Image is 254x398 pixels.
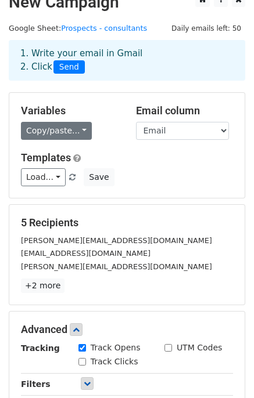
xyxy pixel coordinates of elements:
a: +2 more [21,278,65,293]
small: [PERSON_NAME][EMAIL_ADDRESS][DOMAIN_NAME] [21,262,212,271]
h5: Variables [21,104,119,117]
a: Load... [21,168,66,186]
small: [PERSON_NAME][EMAIL_ADDRESS][DOMAIN_NAME] [21,236,212,245]
a: Templates [21,151,71,164]
span: Daily emails left: 50 [167,22,245,35]
label: Track Opens [91,342,141,354]
h5: Email column [136,104,234,117]
h5: Advanced [21,323,233,336]
strong: Filters [21,379,51,389]
a: Copy/paste... [21,122,92,140]
button: Save [84,168,114,186]
span: Send [53,60,85,74]
div: 1. Write your email in Gmail 2. Click [12,47,242,74]
label: Track Clicks [91,356,138,368]
small: Google Sheet: [9,24,147,32]
small: [EMAIL_ADDRESS][DOMAIN_NAME] [21,249,151,258]
a: Daily emails left: 50 [167,24,245,32]
h5: 5 Recipients [21,216,233,229]
label: UTM Codes [177,342,222,354]
a: Prospects - consultants [61,24,147,32]
iframe: Chat Widget [196,342,254,398]
strong: Tracking [21,343,60,353]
